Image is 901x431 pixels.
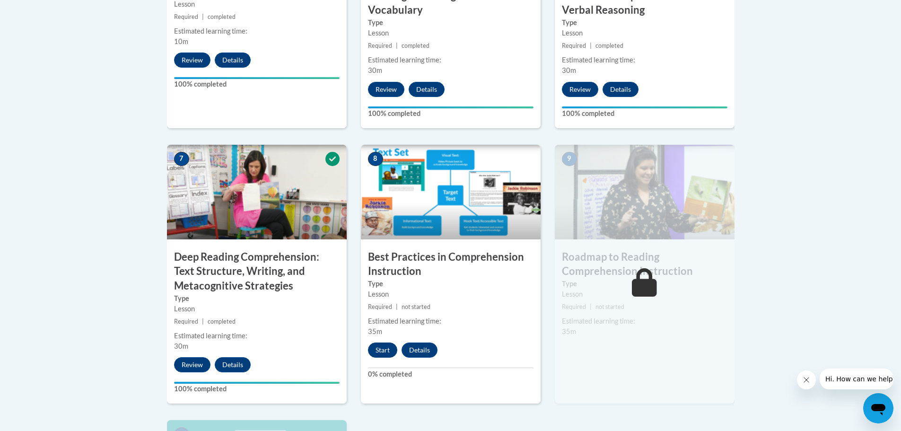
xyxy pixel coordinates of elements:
[368,369,534,379] label: 0% completed
[562,55,727,65] div: Estimated learning time:
[174,384,340,394] label: 100% completed
[174,13,198,20] span: Required
[396,303,398,310] span: |
[402,343,437,358] button: Details
[6,7,77,14] span: Hi. How can we help?
[368,82,404,97] button: Review
[562,327,576,335] span: 35m
[174,53,210,68] button: Review
[402,303,430,310] span: not started
[797,370,816,389] iframe: Close message
[368,55,534,65] div: Estimated learning time:
[595,42,623,49] span: completed
[368,152,383,166] span: 8
[562,42,586,49] span: Required
[368,28,534,38] div: Lesson
[562,82,598,97] button: Review
[215,357,251,372] button: Details
[562,152,577,166] span: 9
[215,53,251,68] button: Details
[595,303,624,310] span: not started
[174,342,188,350] span: 30m
[590,303,592,310] span: |
[562,28,727,38] div: Lesson
[562,316,727,326] div: Estimated learning time:
[590,42,592,49] span: |
[368,289,534,299] div: Lesson
[208,318,236,325] span: completed
[167,250,347,293] h3: Deep Reading Comprehension: Text Structure, Writing, and Metacognitive Strategies
[361,145,541,239] img: Course Image
[368,66,382,74] span: 30m
[368,327,382,335] span: 35m
[562,303,586,310] span: Required
[863,393,893,423] iframe: Button to launch messaging window
[174,37,188,45] span: 10m
[174,152,189,166] span: 7
[368,108,534,119] label: 100% completed
[368,303,392,310] span: Required
[174,382,340,384] div: Your progress
[402,42,429,49] span: completed
[361,250,541,279] h3: Best Practices in Comprehension Instruction
[208,13,236,20] span: completed
[174,331,340,341] div: Estimated learning time:
[368,106,534,108] div: Your progress
[174,304,340,314] div: Lesson
[202,318,204,325] span: |
[174,79,340,89] label: 100% completed
[555,145,735,239] img: Course Image
[368,343,397,358] button: Start
[202,13,204,20] span: |
[368,316,534,326] div: Estimated learning time:
[396,42,398,49] span: |
[562,66,576,74] span: 30m
[555,250,735,279] h3: Roadmap to Reading Comprehension Instruction
[368,18,534,28] label: Type
[174,357,210,372] button: Review
[174,77,340,79] div: Your progress
[174,318,198,325] span: Required
[174,293,340,304] label: Type
[603,82,639,97] button: Details
[562,108,727,119] label: 100% completed
[562,279,727,289] label: Type
[174,26,340,36] div: Estimated learning time:
[167,145,347,239] img: Course Image
[368,279,534,289] label: Type
[368,42,392,49] span: Required
[562,18,727,28] label: Type
[562,106,727,108] div: Your progress
[409,82,445,97] button: Details
[562,289,727,299] div: Lesson
[820,369,893,389] iframe: Message from company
